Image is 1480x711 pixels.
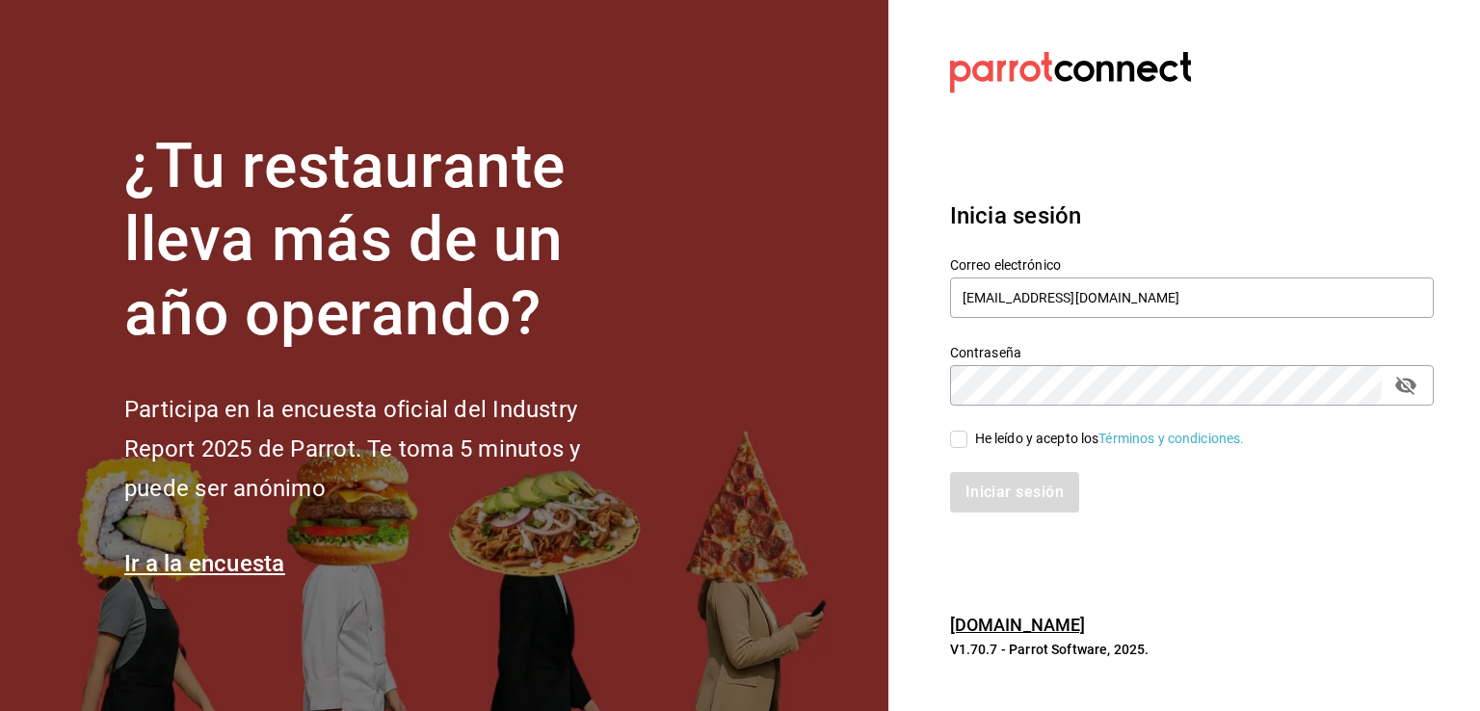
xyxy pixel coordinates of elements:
[124,550,285,577] a: Ir a la encuesta
[124,130,645,352] h1: ¿Tu restaurante lleva más de un año operando?
[950,257,1434,271] label: Correo electrónico
[1098,431,1244,446] a: Términos y condiciones.
[950,277,1434,318] input: Ingresa tu correo electrónico
[950,345,1434,358] label: Contraseña
[1389,369,1422,402] button: passwordField
[975,429,1245,449] div: He leído y acepto los
[950,615,1086,635] a: [DOMAIN_NAME]
[124,390,645,508] h2: Participa en la encuesta oficial del Industry Report 2025 de Parrot. Te toma 5 minutos y puede se...
[950,198,1434,233] h3: Inicia sesión
[950,640,1434,659] p: V1.70.7 - Parrot Software, 2025.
